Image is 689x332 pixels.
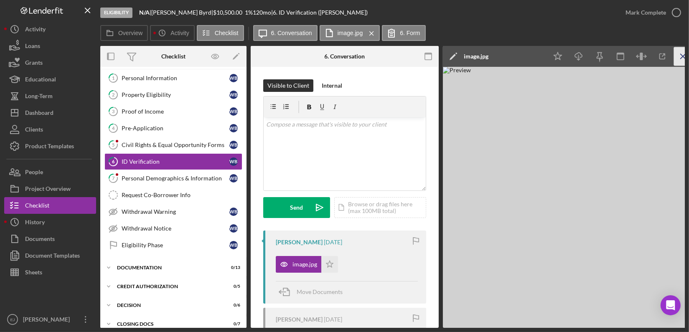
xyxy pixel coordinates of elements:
div: 0 / 6 [225,303,240,308]
text: EJ [10,317,15,322]
button: Activity [4,21,96,38]
div: Personal Demographics & Information [122,175,229,182]
div: image.jpg [464,53,488,60]
div: Eligibility [100,8,132,18]
a: Request Co-Borrower Info [104,187,242,203]
div: | [139,9,151,16]
div: | 6. ID Verification ([PERSON_NAME]) [271,9,368,16]
button: 6. Conversation [253,25,318,41]
button: Mark Complete [617,4,685,21]
button: Project Overview [4,180,96,197]
div: W B [229,174,238,182]
button: People [4,164,96,180]
div: Request Co-Borrower Info [122,192,242,198]
div: ID Verification [122,158,229,165]
button: Educational [4,71,96,88]
tspan: 6 [112,159,115,164]
div: W B [229,91,238,99]
div: Documentation [117,265,219,270]
div: Eligibility Phase [122,242,229,248]
button: image.jpg [276,256,338,273]
button: image.jpg [320,25,380,41]
div: 6. Conversation [325,53,365,60]
button: History [4,214,96,231]
a: Checklist [4,197,96,214]
button: Document Templates [4,247,96,264]
div: Document Templates [25,247,80,266]
button: Grants [4,54,96,71]
div: [PERSON_NAME] [276,239,323,246]
button: Send [263,197,330,218]
label: 6. Form [400,30,420,36]
div: 0 / 5 [225,284,240,289]
button: Dashboard [4,104,96,121]
div: W B [229,141,238,149]
div: W B [229,208,238,216]
div: Decision [117,303,219,308]
div: Activity [25,21,46,40]
tspan: 5 [112,142,114,147]
div: [PERSON_NAME] [21,311,75,330]
div: W B [229,107,238,116]
button: 6. Form [382,25,425,41]
div: Send [290,197,303,218]
div: Personal Information [122,75,229,81]
a: 5Civil Rights & Equal Opportunity FormsWB [104,137,242,153]
button: Documents [4,231,96,247]
div: Pre-Application [122,125,229,132]
div: Visible to Client [267,79,309,92]
div: [PERSON_NAME] Byrd | [151,9,213,16]
button: Sheets [4,264,96,281]
div: Internal [322,79,342,92]
button: Visible to Client [263,79,313,92]
div: Grants [25,54,43,73]
a: Clients [4,121,96,138]
div: image.jpg [292,261,317,268]
button: Long-Term [4,88,96,104]
div: W B [229,241,238,249]
div: Open Intercom Messenger [661,295,681,315]
label: Checklist [215,30,239,36]
a: Withdrawal NoticeWB [104,220,242,237]
div: Withdrawal Warning [122,208,229,215]
div: Documents [25,231,55,249]
div: W B [229,157,238,166]
a: Withdrawal WarningWB [104,203,242,220]
div: W B [229,74,238,82]
div: 0 / 13 [225,265,240,270]
div: Educational [25,71,56,90]
a: 2Property EligibilityWB [104,86,242,103]
div: Loans [25,38,40,56]
time: 2025-08-08 01:00 [324,239,342,246]
div: Project Overview [25,180,71,199]
div: 1 % [245,9,253,16]
div: Withdrawal Notice [122,225,229,232]
a: 6ID VerificationWB [104,153,242,170]
div: 120 mo [253,9,271,16]
div: Product Templates [25,138,74,157]
div: Mark Complete [625,4,666,21]
div: [PERSON_NAME] [276,316,323,323]
button: Product Templates [4,138,96,155]
tspan: 1 [112,75,114,81]
a: 7Personal Demographics & InformationWB [104,170,242,187]
div: $10,500.00 [213,9,245,16]
tspan: 3 [112,109,114,114]
button: EJ[PERSON_NAME] [4,311,96,328]
div: CLOSING DOCS [117,322,219,327]
label: 6. Conversation [271,30,312,36]
a: 1Personal InformationWB [104,70,242,86]
tspan: 4 [112,125,115,131]
button: Internal [318,79,346,92]
div: People [25,164,43,182]
div: Clients [25,121,43,140]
